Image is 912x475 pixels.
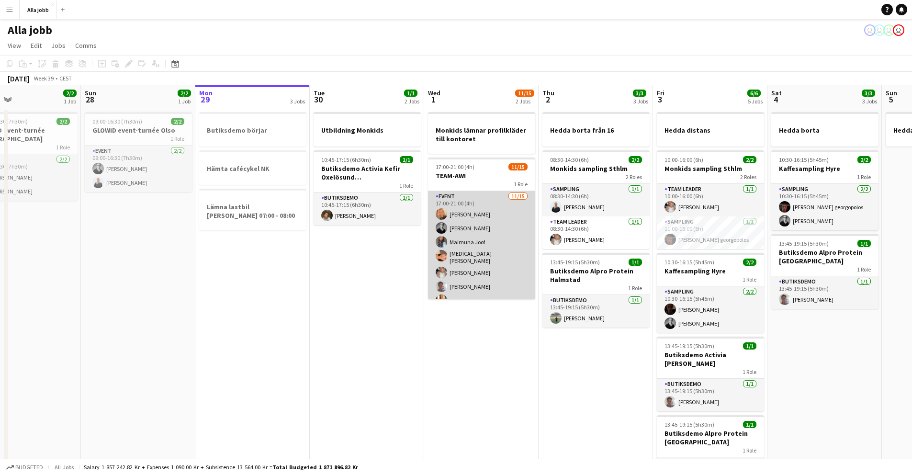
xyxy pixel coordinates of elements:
app-job-card: Lämna lastbil [PERSON_NAME] 07:00 - 08:00 [199,189,306,230]
a: Edit [27,39,45,52]
span: Edit [31,41,42,50]
span: 2/2 [629,156,642,163]
h3: Hedda borta från 16 [542,126,650,135]
span: 1 Role [514,181,528,188]
span: Tue [314,89,325,97]
button: Budgeted [5,462,45,473]
span: 1/1 [743,421,756,428]
div: 3 Jobs [862,98,877,105]
app-user-avatar: Stina Dahl [864,24,876,36]
div: 10:30-16:15 (5h45m)2/2Kaffesampling Hyre1 RoleSampling2/210:30-16:15 (5h45m)[PERSON_NAME] georgop... [771,150,878,230]
span: 2 [541,94,554,105]
span: Week 39 [32,75,56,82]
span: Comms [75,41,97,50]
span: 2/2 [56,118,70,125]
app-job-card: 10:00-16:00 (6h)2/2Monkids sampling Sthlm2 RolesTeam Leader1/110:00-16:00 (6h)[PERSON_NAME]Sampli... [657,150,764,249]
span: 1 Role [743,276,756,283]
app-job-card: 17:00-21:00 (4h)11/15TEAM-AW!1 RoleEvent11/1517:00-21:00 (4h)[PERSON_NAME][PERSON_NAME]Maimuna Jo... [428,158,535,299]
h3: Kaffesampling Hyre [657,267,764,275]
app-job-card: 09:00-16:30 (7h30m)2/2GLOWiD event-turnée Olso1 RoleEvent2/209:00-16:30 (7h30m)[PERSON_NAME][PERS... [85,112,192,192]
div: [DATE] [8,74,30,83]
span: 28 [83,94,96,105]
span: 1 Role [628,284,642,292]
span: 08:30-14:30 (6h) [550,156,589,163]
h3: Kaffesampling Hyre [771,164,878,173]
app-job-card: Hedda borta [771,112,878,147]
span: 3 [655,94,664,105]
h3: Butiksdemo Alpro Protein [GEOGRAPHIC_DATA] [771,248,878,265]
span: 30 [312,94,325,105]
app-job-card: 10:45-17:15 (6h30m)1/1Butiksdemo Activia Kefir Oxelösund ([GEOGRAPHIC_DATA])1 RoleButiksdemo1/110... [314,150,421,225]
span: 1 Role [170,135,184,142]
app-card-role: Team Leader1/110:00-16:00 (6h)[PERSON_NAME] [657,184,764,216]
span: 11/15 [515,90,534,97]
span: 1 Role [56,144,70,151]
app-job-card: 13:45-19:15 (5h30m)1/1Butiksdemo Alpro Protein [GEOGRAPHIC_DATA]1 RoleButiksdemo1/113:45-19:15 (5... [771,234,878,309]
span: 1/1 [743,342,756,350]
h3: Hämta cafécykel NK [199,164,306,173]
span: 13:45-19:15 (5h30m) [664,342,714,350]
span: 13:45-19:15 (5h30m) [664,421,714,428]
span: 5 [884,94,897,105]
app-job-card: 10:30-16:15 (5h45m)2/2Kaffesampling Hyre1 RoleSampling2/210:30-16:15 (5h45m)[PERSON_NAME][PERSON_... [657,253,764,333]
h3: Hedda borta [771,126,878,135]
button: Alla jobb [20,0,57,19]
span: Sun [85,89,96,97]
div: 2 Jobs [405,98,419,105]
span: 6/6 [747,90,761,97]
app-job-card: Utbildning Monkids [314,112,421,147]
span: 1/1 [857,240,871,247]
app-job-card: 13:45-19:15 (5h30m)1/1Butiksdemo Activia [PERSON_NAME]1 RoleButiksdemo1/113:45-19:15 (5h30m)[PERS... [657,337,764,411]
div: Salary 1 857 242.82 kr + Expenses 1 090.00 kr + Subsistence 13 564.00 kr = [84,464,358,471]
app-job-card: Monkids lämnar profilkläder till kontoret [428,112,535,154]
span: 10:00-16:00 (6h) [664,156,703,163]
app-job-card: Butiksdemo börjar [199,112,306,147]
span: 4 [770,94,782,105]
span: 17:00-21:00 (4h) [436,163,474,170]
a: View [4,39,25,52]
app-card-role: Butiksdemo1/113:45-19:15 (5h30m)[PERSON_NAME] [542,295,650,328]
h3: TEAM-AW! [428,171,535,180]
h3: Butiksdemo Activia [PERSON_NAME] [657,351,764,368]
span: 2 Roles [626,173,642,181]
span: 1/1 [400,156,413,163]
span: 3/3 [633,90,646,97]
span: 10:30-16:15 (5h45m) [664,259,714,266]
app-job-card: 13:45-19:15 (5h30m)1/1Butiksdemo Alpro Protein Halmstad1 RoleButiksdemo1/113:45-19:15 (5h30m)[PER... [542,253,650,328]
app-card-role: Sampling2/210:30-16:15 (5h45m)[PERSON_NAME] georgopolos[PERSON_NAME] [771,184,878,230]
span: 2/2 [63,90,77,97]
div: 1 Job [64,98,76,105]
h3: Butiksdemo Alpro Protein Halmstad [542,267,650,284]
span: 13:45-19:15 (5h30m) [550,259,600,266]
span: Sat [771,89,782,97]
app-job-card: Hedda distans [657,112,764,147]
span: 3/3 [862,90,875,97]
div: 3 Jobs [633,98,648,105]
app-user-avatar: Hedda Lagerbielke [883,24,895,36]
app-card-role: Butiksdemo1/113:45-19:15 (5h30m)[PERSON_NAME] [657,379,764,411]
span: Sun [886,89,897,97]
span: Fri [657,89,664,97]
app-card-role: Team Leader1/108:30-14:30 (6h)[PERSON_NAME] [542,216,650,249]
h3: Lämna lastbil [PERSON_NAME] 07:00 - 08:00 [199,203,306,220]
app-card-role: Event11/1517:00-21:00 (4h)[PERSON_NAME][PERSON_NAME]Maimuna Joof[MEDICAL_DATA][PERSON_NAME][PERSO... [428,191,535,421]
app-card-role: Butiksdemo1/113:45-19:15 (5h30m)[PERSON_NAME] [771,276,878,309]
app-card-role: Sampling1/108:30-14:30 (6h)[PERSON_NAME] [542,184,650,216]
div: 3 Jobs [290,98,305,105]
span: Thu [542,89,554,97]
app-job-card: 08:30-14:30 (6h)2/2Monkids sampling Sthlm2 RolesSampling1/108:30-14:30 (6h)[PERSON_NAME]Team Lead... [542,150,650,249]
span: 29 [198,94,213,105]
h3: Butiksdemo Alpro Protein [GEOGRAPHIC_DATA] [657,429,764,446]
span: Mon [199,89,213,97]
app-card-role: Butiksdemo1/110:45-17:15 (6h30m)[PERSON_NAME] [314,192,421,225]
